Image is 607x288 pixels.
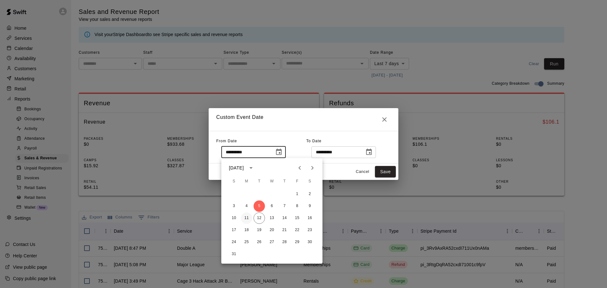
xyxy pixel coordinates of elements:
[254,175,265,188] span: Tuesday
[291,175,303,188] span: Friday
[241,175,252,188] span: Monday
[279,175,290,188] span: Thursday
[304,188,316,200] button: 2
[279,200,290,212] button: 7
[304,200,316,212] button: 9
[306,162,319,174] button: Next month
[266,175,278,188] span: Wednesday
[209,108,398,131] h2: Custom Event Date
[375,166,396,178] button: Save
[216,139,237,143] span: From Date
[304,212,316,224] button: 16
[241,212,252,224] button: 11
[254,236,265,248] button: 26
[241,200,252,212] button: 4
[254,212,265,224] button: 12
[266,200,278,212] button: 6
[266,224,278,236] button: 20
[363,146,375,158] button: Choose date, selected date is Aug 12, 2025
[273,146,285,158] button: Choose date, selected date is Aug 5, 2025
[241,236,252,248] button: 25
[266,212,278,224] button: 13
[228,212,240,224] button: 10
[279,236,290,248] button: 28
[291,224,303,236] button: 22
[228,236,240,248] button: 24
[228,200,240,212] button: 3
[229,165,244,171] div: [DATE]
[254,200,265,212] button: 5
[352,167,372,177] button: Cancel
[228,224,240,236] button: 17
[266,236,278,248] button: 27
[291,188,303,200] button: 1
[304,175,316,188] span: Saturday
[291,212,303,224] button: 15
[254,224,265,236] button: 19
[378,113,391,126] button: Close
[228,248,240,260] button: 31
[304,224,316,236] button: 23
[304,236,316,248] button: 30
[246,162,256,173] button: calendar view is open, switch to year view
[228,175,240,188] span: Sunday
[241,224,252,236] button: 18
[306,139,322,143] span: To Date
[291,200,303,212] button: 8
[293,162,306,174] button: Previous month
[291,236,303,248] button: 29
[279,212,290,224] button: 14
[279,224,290,236] button: 21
